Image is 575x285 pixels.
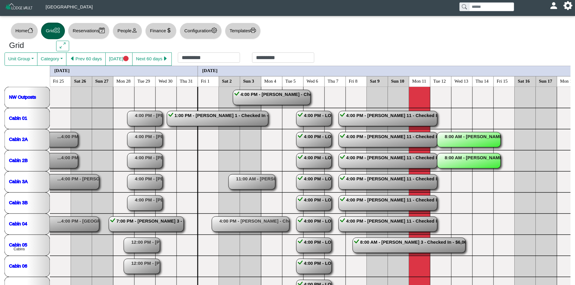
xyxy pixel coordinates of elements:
text: Tue 12 [433,78,446,83]
text: Sun 17 [539,78,552,83]
svg: person [132,27,137,33]
a: Cabin 2B [9,157,28,163]
button: Configurationgear [180,23,222,39]
button: Next 60 dayscaret right fill [132,52,172,66]
svg: printer [250,27,256,33]
text: Sun 10 [391,78,404,83]
a: Cabin 04 [9,221,27,226]
svg: circle fill [123,56,129,62]
button: Templatesprinter [225,23,261,39]
text: Wed 30 [159,78,173,83]
text: [DATE] [202,68,218,73]
text: Cabins [14,247,25,251]
button: Homehouse [11,23,38,39]
svg: gear [211,27,217,33]
svg: arrows angle expand [60,43,65,48]
text: Mon 11 [412,78,426,83]
svg: caret left fill [70,56,75,62]
a: Cabin 01 [9,115,27,120]
a: Cabin 2A [9,136,28,141]
text: [DATE] [54,68,70,73]
img: Z [5,2,34,13]
svg: person fill [551,3,556,8]
text: Fri 8 [349,78,358,83]
text: Mon 18 [560,78,574,83]
h3: Grid [9,41,47,50]
button: arrows angle expand [56,41,69,52]
text: Mon 4 [264,78,276,83]
svg: caret right fill [162,56,168,62]
text: Sat 9 [370,78,380,83]
button: Category [37,52,66,66]
text: Fri 25 [53,78,64,83]
text: Fri 1 [201,78,210,83]
svg: gear fill [566,3,570,8]
a: NW Outposts [9,94,36,99]
input: Check out [252,52,314,63]
text: Fri 15 [497,78,508,83]
svg: currency dollar [166,27,172,33]
text: Tue 29 [138,78,150,83]
text: Mon 28 [117,78,131,83]
svg: grid [54,27,60,33]
text: Wed 13 [455,78,468,83]
a: Cabin 3B [9,200,28,205]
button: Reservationscalendar2 check [68,23,110,39]
a: Cabin 05 [9,242,27,247]
text: Thu 7 [328,78,339,83]
button: Gridgrid [41,23,65,39]
text: Thu 14 [476,78,489,83]
svg: house [27,27,33,33]
text: Sun 3 [243,78,254,83]
svg: calendar2 check [99,27,105,33]
text: Sun 27 [95,78,109,83]
button: Unit Group [5,52,37,66]
button: Financecurrency dollar [145,23,177,39]
text: Tue 5 [286,78,296,83]
text: Wed 6 [307,78,318,83]
text: Sat 26 [74,78,86,83]
input: Check in [178,52,240,63]
text: Sat 16 [518,78,530,83]
button: caret left fillPrev 60 days [66,52,106,66]
button: Peopleperson [113,23,142,39]
button: [DATE]circle fill [105,52,133,66]
text: Thu 31 [180,78,193,83]
a: Cabin 06 [9,263,27,268]
svg: search [462,4,467,9]
a: Cabin 3A [9,179,28,184]
text: Sat 2 [222,78,232,83]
